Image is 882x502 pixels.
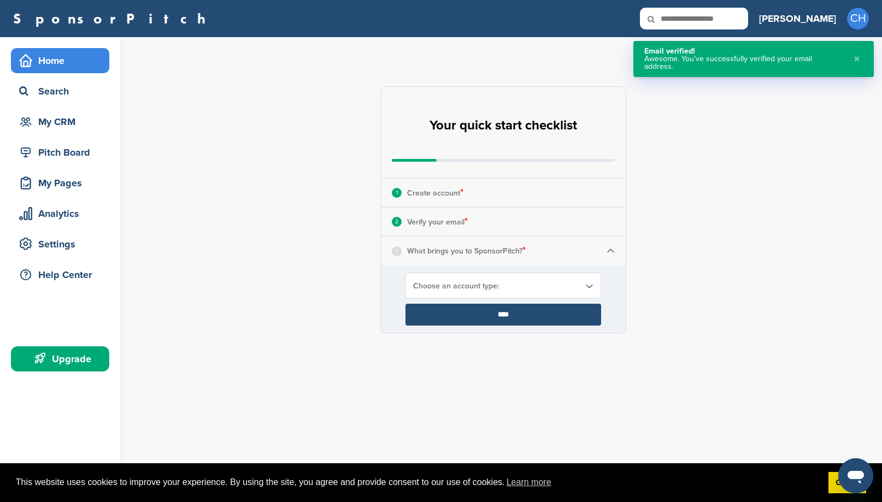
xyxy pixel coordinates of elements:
button: Close [851,48,863,70]
a: [PERSON_NAME] [759,7,836,31]
div: Search [16,81,109,101]
a: Pitch Board [11,140,109,165]
div: My CRM [16,112,109,132]
span: CH [847,8,869,29]
a: Upgrade [11,346,109,371]
a: Help Center [11,262,109,287]
div: Help Center [16,265,109,285]
div: 1 [392,188,402,198]
div: My Pages [16,173,109,193]
iframe: Button to launch messaging window [838,458,873,493]
div: 2 [392,217,402,227]
img: Checklist arrow 1 [607,247,615,255]
div: 3 [392,246,402,256]
a: learn more about cookies [505,474,553,491]
a: Home [11,48,109,73]
h2: Your quick start checklist [430,114,577,138]
div: Email verified! [644,48,843,55]
a: My CRM [11,109,109,134]
span: This website uses cookies to improve your experience. By using the site, you agree and provide co... [16,474,820,491]
div: Upgrade [16,349,109,369]
div: Analytics [16,204,109,223]
span: Choose an account type: [413,281,579,291]
a: My Pages [11,170,109,196]
div: Awesome. You’ve successfully verified your email address. [644,55,843,70]
div: Home [16,51,109,70]
p: Create account [407,186,463,200]
a: SponsorPitch [13,11,213,26]
h3: [PERSON_NAME] [759,11,836,26]
a: Settings [11,232,109,257]
p: What brings you to SponsorPitch? [407,244,526,258]
a: Analytics [11,201,109,226]
div: Settings [16,234,109,254]
a: Search [11,79,109,104]
p: Verify your email [407,215,468,229]
div: Pitch Board [16,143,109,162]
a: dismiss cookie message [828,472,866,494]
